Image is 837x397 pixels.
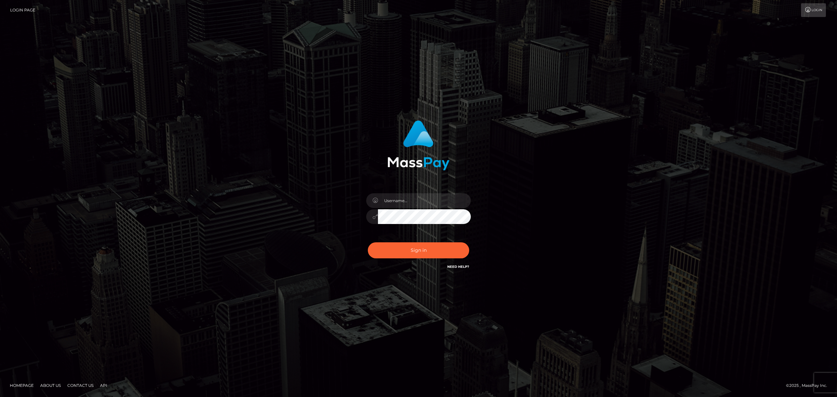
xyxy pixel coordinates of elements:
[801,3,826,17] a: Login
[65,380,96,390] a: Contact Us
[38,380,63,390] a: About Us
[10,3,35,17] a: Login Page
[97,380,110,390] a: API
[387,120,450,170] img: MassPay Login
[7,380,36,390] a: Homepage
[368,242,469,258] button: Sign in
[378,193,471,208] input: Username...
[786,382,832,389] div: © 2025 , MassPay Inc.
[447,265,469,269] a: Need Help?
